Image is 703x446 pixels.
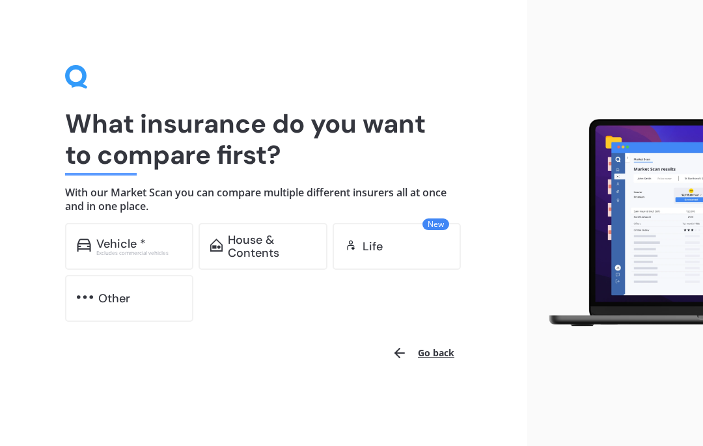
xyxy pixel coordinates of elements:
[344,239,357,252] img: life.f720d6a2d7cdcd3ad642.svg
[96,250,182,256] div: Excludes commercial vehicles
[77,291,93,304] img: other.81dba5aafe580aa69f38.svg
[77,239,91,252] img: car.f15378c7a67c060ca3f3.svg
[96,237,146,250] div: Vehicle *
[228,233,315,259] div: House & Contents
[98,292,130,305] div: Other
[65,108,462,170] h1: What insurance do you want to compare first?
[384,337,462,369] button: Go back
[538,114,703,331] img: laptop.webp
[363,240,383,253] div: Life
[210,239,223,252] img: home-and-contents.b802091223b8502ef2dd.svg
[65,186,462,213] h4: With our Market Scan you can compare multiple different insurers all at once and in one place.
[422,218,449,230] span: New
